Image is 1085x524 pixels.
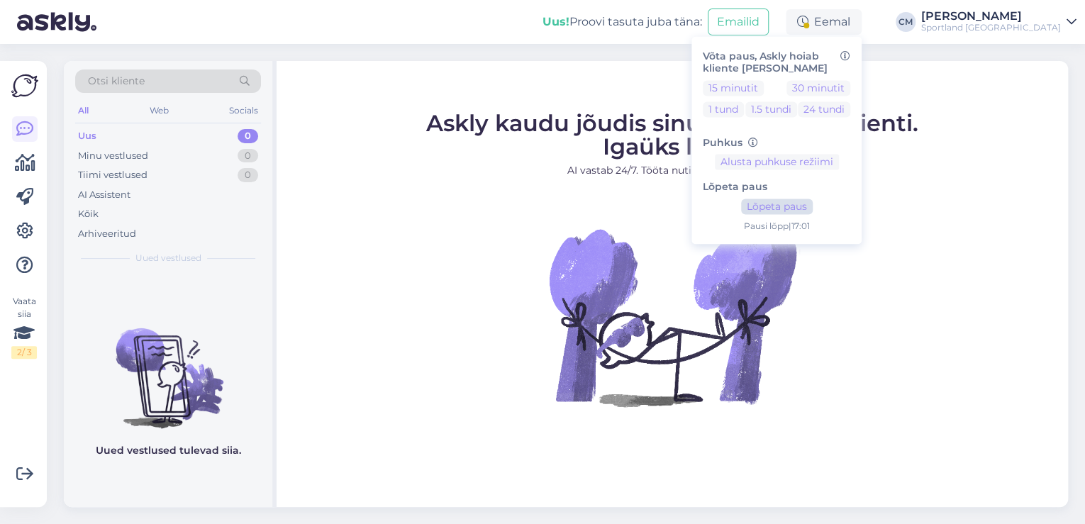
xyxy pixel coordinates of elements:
div: Eemal [786,9,862,35]
div: Arhiveeritud [78,227,136,241]
div: Tiimi vestlused [78,168,148,182]
div: Proovi tasuta juba täna: [542,13,702,30]
div: Kõik [78,207,99,221]
div: Vaata siia [11,295,37,359]
div: Socials [226,101,261,120]
button: 30 minutit [786,80,850,96]
div: 0 [238,149,258,163]
div: Sportland [GEOGRAPHIC_DATA] [921,22,1061,33]
button: 1 tund [703,101,744,117]
div: Web [147,101,172,120]
b: Uus! [542,15,569,28]
span: Askly kaudu jõudis sinuni juba klienti. Igaüks loeb. [426,109,918,160]
h6: Võta paus, Askly hoiab kliente [PERSON_NAME] [703,50,850,74]
div: 2 / 3 [11,346,37,359]
div: [PERSON_NAME] [921,11,1061,22]
div: Uus [78,129,96,143]
button: 24 tundi [798,101,850,117]
div: AI Assistent [78,188,130,202]
button: 1.5 tundi [745,101,797,117]
h6: Lõpeta paus [703,182,850,194]
div: All [75,101,91,120]
div: Minu vestlused [78,149,148,163]
p: Uued vestlused tulevad siia. [96,443,241,458]
img: No chats [64,303,272,430]
button: 15 minutit [703,80,764,96]
img: No Chat active [545,189,800,445]
div: CM [896,12,916,32]
span: Otsi kliente [88,74,145,89]
a: [PERSON_NAME]Sportland [GEOGRAPHIC_DATA] [921,11,1076,33]
div: 0 [238,168,258,182]
img: Askly Logo [11,72,38,99]
button: Emailid [708,9,769,35]
h6: Puhkus [703,137,850,149]
span: Uued vestlused [135,252,201,264]
div: 0 [238,129,258,143]
div: Pausi lõpp | 17:01 [703,221,850,233]
button: Alusta puhkuse režiimi [715,155,839,170]
p: AI vastab 24/7. Tööta nutikamalt juba täna. [426,163,918,178]
button: Lõpeta paus [741,199,813,215]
